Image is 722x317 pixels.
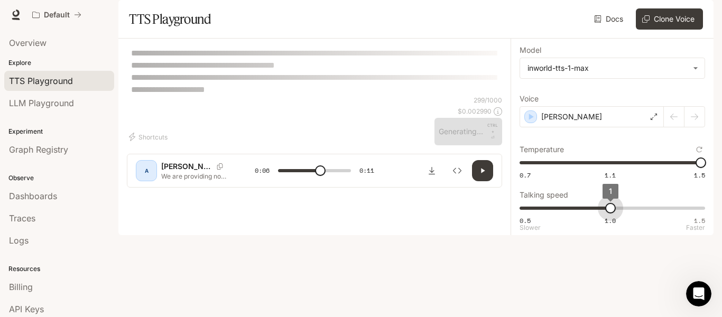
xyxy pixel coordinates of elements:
p: Temperature [520,146,564,153]
div: inworld-tts-1-max [520,58,705,78]
h1: TTS Playground [129,8,211,30]
span: 1.5 [694,171,705,180]
button: Inspect [447,160,468,181]
div: inworld-tts-1-max [527,63,688,73]
span: 0:06 [255,165,270,176]
p: We are providing non drop Google Yelp and Facebook Reviews in reasonable price with 100% stick gu... [161,172,229,181]
a: Docs [592,8,627,30]
button: Shortcuts [127,128,172,145]
span: 1.0 [605,216,616,225]
button: Clone Voice [636,8,703,30]
iframe: Intercom live chat [686,281,711,306]
p: Faster [686,225,705,231]
span: 0:11 [359,165,374,176]
p: [PERSON_NAME] [541,111,602,122]
p: [PERSON_NAME] [161,161,212,172]
button: Reset to default [693,144,705,155]
p: Slower [520,225,541,231]
span: 1 [609,187,612,195]
p: Model [520,46,541,54]
p: $ 0.002990 [458,107,492,116]
p: Voice [520,95,539,102]
p: Talking speed [520,191,568,199]
button: All workspaces [27,4,86,25]
button: Copy Voice ID [212,163,227,170]
span: 1.1 [605,171,616,180]
span: 1.5 [694,216,705,225]
p: 299 / 1000 [474,96,502,105]
p: Default [44,11,70,20]
div: A [138,162,155,179]
span: 0.5 [520,216,531,225]
span: 0.7 [520,171,531,180]
button: Download audio [421,160,442,181]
